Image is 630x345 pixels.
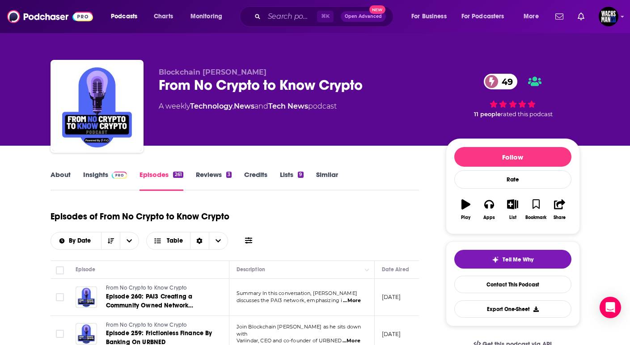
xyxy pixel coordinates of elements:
[343,297,361,304] span: ...More
[190,232,209,249] div: Sort Direction
[493,74,517,89] span: 49
[244,170,267,191] a: Credits
[503,256,533,263] span: Tell Me Why
[411,10,447,23] span: For Business
[76,264,96,275] div: Episode
[599,7,618,26] span: Logged in as WachsmanNY
[106,293,194,318] span: Episode 260: PAI3 Creating a Community Owned Network Focused on Private Data
[483,215,495,220] div: Apps
[454,276,571,293] a: Contact This Podcast
[405,9,458,24] button: open menu
[51,232,140,250] h2: Choose List sort
[101,232,120,249] button: Sort Direction
[456,9,517,24] button: open menu
[599,7,618,26] img: User Profile
[56,330,64,338] span: Toggle select row
[548,194,571,226] button: Share
[517,9,550,24] button: open menu
[173,172,183,178] div: 261
[454,250,571,269] button: tell me why sparkleTell Me Why
[382,330,401,338] p: [DATE]
[56,293,64,301] span: Toggle select row
[525,215,546,220] div: Bookmark
[148,9,178,24] a: Charts
[105,9,149,24] button: open menu
[574,9,588,24] a: Show notifications dropdown
[298,172,303,178] div: 9
[501,194,524,226] button: List
[484,74,517,89] a: 49
[226,172,232,178] div: 3
[478,194,501,226] button: Apps
[254,102,268,110] span: and
[51,211,229,222] h1: Episodes of From No Crypto to Know Crypto
[280,170,303,191] a: Lists9
[342,337,360,345] span: ...More
[52,62,142,151] img: From No Crypto to Know Crypto
[264,9,317,24] input: Search podcasts, credits, & more...
[111,10,137,23] span: Podcasts
[382,264,409,275] div: Date Aired
[154,10,173,23] span: Charts
[69,238,94,244] span: By Date
[190,102,233,110] a: Technology
[268,102,308,110] a: Tech News
[237,290,357,296] span: Summary In this conversation, [PERSON_NAME]
[234,102,254,110] a: News
[233,102,234,110] span: ,
[237,297,342,303] span: discusses the PAI3 network, emphasizing i
[524,194,548,226] button: Bookmark
[461,10,504,23] span: For Podcasters
[83,170,127,191] a: InsightsPodchaser Pro
[159,68,266,76] span: Blockchain [PERSON_NAME]
[120,232,139,249] button: open menu
[524,10,539,23] span: More
[554,215,566,220] div: Share
[552,9,567,24] a: Show notifications dropdown
[454,170,571,189] div: Rate
[51,238,101,244] button: open menu
[184,9,234,24] button: open menu
[237,337,342,344] span: Variindar, CEO and co-founder of URBNED
[167,238,183,244] span: Table
[600,297,621,318] div: Open Intercom Messenger
[316,170,338,191] a: Similar
[159,101,337,112] div: A weekly podcast
[7,8,93,25] img: Podchaser - Follow, Share and Rate Podcasts
[501,111,553,118] span: rated this podcast
[474,111,501,118] span: 11 people
[106,285,187,291] span: From No Crypto to Know Crypto
[454,194,478,226] button: Play
[461,215,470,220] div: Play
[446,68,580,123] div: 49 11 peoplerated this podcast
[454,300,571,318] button: Export One-Sheet
[599,7,618,26] button: Show profile menu
[492,256,499,263] img: tell me why sparkle
[112,172,127,179] img: Podchaser Pro
[140,170,183,191] a: Episodes261
[106,284,213,292] a: From No Crypto to Know Crypto
[509,215,516,220] div: List
[146,232,228,250] button: Choose View
[106,292,213,310] a: Episode 260: PAI3 Creating a Community Owned Network Focused on Private Data
[106,322,187,328] span: From No Crypto to Know Crypto
[369,5,385,14] span: New
[237,324,361,337] span: Join Blockchain [PERSON_NAME] as he sits down with
[106,321,213,329] a: From No Crypto to Know Crypto
[362,265,372,275] button: Column Actions
[345,14,382,19] span: Open Advanced
[382,293,401,301] p: [DATE]
[248,6,402,27] div: Search podcasts, credits, & more...
[51,170,71,191] a: About
[237,264,265,275] div: Description
[454,147,571,167] button: Follow
[341,11,386,22] button: Open AdvancedNew
[317,11,334,22] span: ⌘ K
[190,10,222,23] span: Monitoring
[196,170,232,191] a: Reviews3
